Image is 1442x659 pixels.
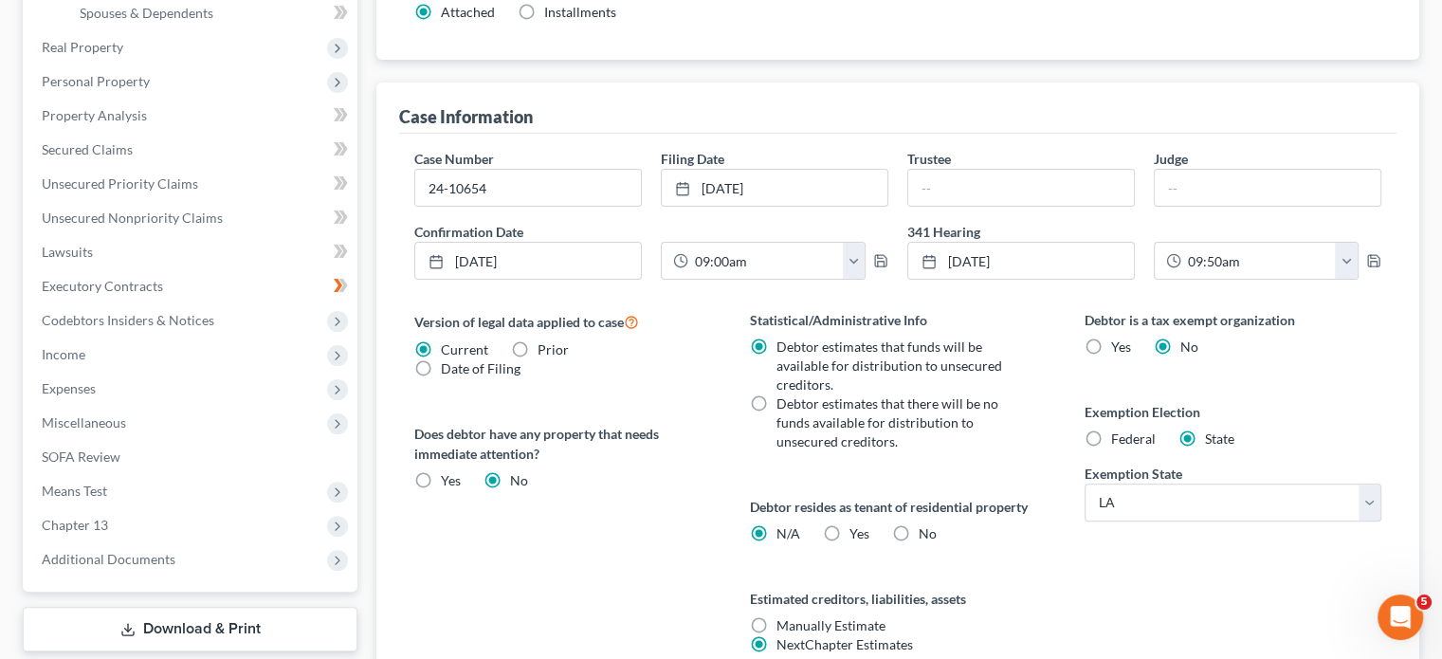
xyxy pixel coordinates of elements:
[919,525,937,541] span: No
[405,222,898,242] label: Confirmation Date
[441,360,520,376] span: Date of Filing
[776,636,913,652] span: NextChapter Estimates
[1205,430,1234,447] span: State
[1085,464,1182,484] label: Exemption State
[42,107,147,123] span: Property Analysis
[42,346,85,362] span: Income
[1181,243,1336,279] input: -- : --
[544,4,616,20] span: Installments
[27,133,357,167] a: Secured Claims
[441,341,488,357] span: Current
[415,243,641,279] a: [DATE]
[27,201,357,235] a: Unsecured Nonpriority Claims
[23,607,357,651] a: Download & Print
[750,497,1047,517] label: Debtor resides as tenant of residential property
[1085,310,1381,330] label: Debtor is a tax exempt organization
[80,5,213,21] span: Spouses & Dependents
[662,170,887,206] a: [DATE]
[1416,595,1432,610] span: 5
[1155,170,1380,206] input: --
[42,141,133,157] span: Secured Claims
[42,244,93,260] span: Lawsuits
[42,210,223,226] span: Unsecured Nonpriority Claims
[42,175,198,192] span: Unsecured Priority Claims
[907,149,951,169] label: Trustee
[27,235,357,269] a: Lawsuits
[776,525,800,541] span: N/A
[27,99,357,133] a: Property Analysis
[898,222,1391,242] label: 341 Hearing
[414,149,494,169] label: Case Number
[42,380,96,396] span: Expenses
[42,414,126,430] span: Miscellaneous
[776,395,998,449] span: Debtor estimates that there will be no funds available for distribution to unsecured creditors.
[42,39,123,55] span: Real Property
[750,589,1047,609] label: Estimated creditors, liabilities, assets
[1180,339,1198,355] span: No
[42,73,150,89] span: Personal Property
[1111,339,1131,355] span: Yes
[849,525,869,541] span: Yes
[1378,595,1423,640] iframe: Intercom live chat
[414,310,711,333] label: Version of legal data applied to case
[441,472,461,488] span: Yes
[42,551,175,567] span: Additional Documents
[1085,402,1381,422] label: Exemption Election
[441,4,495,20] span: Attached
[510,472,528,488] span: No
[1154,149,1188,169] label: Judge
[42,278,163,294] span: Executory Contracts
[776,617,885,633] span: Manually Estimate
[661,149,724,169] label: Filing Date
[776,339,1002,393] span: Debtor estimates that funds will be available for distribution to unsecured creditors.
[1111,430,1156,447] span: Federal
[538,341,569,357] span: Prior
[688,243,843,279] input: -- : --
[27,269,357,303] a: Executory Contracts
[414,424,711,464] label: Does debtor have any property that needs immediate attention?
[415,170,641,206] input: Enter case number...
[908,243,1134,279] a: [DATE]
[27,167,357,201] a: Unsecured Priority Claims
[42,448,120,465] span: SOFA Review
[908,170,1134,206] input: --
[42,312,214,328] span: Codebtors Insiders & Notices
[399,105,533,128] div: Case Information
[42,483,107,499] span: Means Test
[750,310,1047,330] label: Statistical/Administrative Info
[42,517,108,533] span: Chapter 13
[27,440,357,474] a: SOFA Review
